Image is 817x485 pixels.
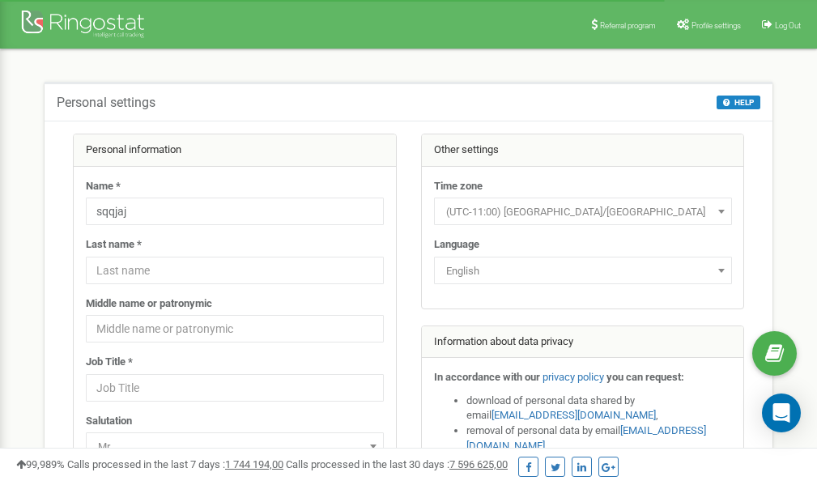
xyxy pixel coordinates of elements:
span: (UTC-11:00) Pacific/Midway [434,198,732,225]
span: Referral program [600,21,656,30]
u: 1 744 194,00 [225,458,283,470]
div: Other settings [422,134,744,167]
u: 7 596 625,00 [449,458,508,470]
span: (UTC-11:00) Pacific/Midway [440,201,726,223]
label: Time zone [434,179,483,194]
strong: In accordance with our [434,371,540,383]
input: Job Title [86,374,384,402]
span: Log Out [775,21,801,30]
input: Middle name or patronymic [86,315,384,342]
span: Calls processed in the last 7 days : [67,458,283,470]
label: Last name * [86,237,142,253]
li: removal of personal data by email , [466,423,732,453]
input: Name [86,198,384,225]
button: HELP [717,96,760,109]
li: download of personal data shared by email , [466,394,732,423]
label: Salutation [86,414,132,429]
div: Information about data privacy [422,326,744,359]
span: Calls processed in the last 30 days : [286,458,508,470]
span: English [434,257,732,284]
a: [EMAIL_ADDRESS][DOMAIN_NAME] [491,409,656,421]
div: Personal information [74,134,396,167]
span: English [440,260,726,283]
input: Last name [86,257,384,284]
label: Name * [86,179,121,194]
span: Mr. [91,436,378,458]
span: Profile settings [691,21,741,30]
strong: you can request: [606,371,684,383]
label: Job Title * [86,355,133,370]
span: Mr. [86,432,384,460]
div: Open Intercom Messenger [762,394,801,432]
label: Middle name or patronymic [86,296,212,312]
a: privacy policy [543,371,604,383]
h5: Personal settings [57,96,155,110]
span: 99,989% [16,458,65,470]
label: Language [434,237,479,253]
